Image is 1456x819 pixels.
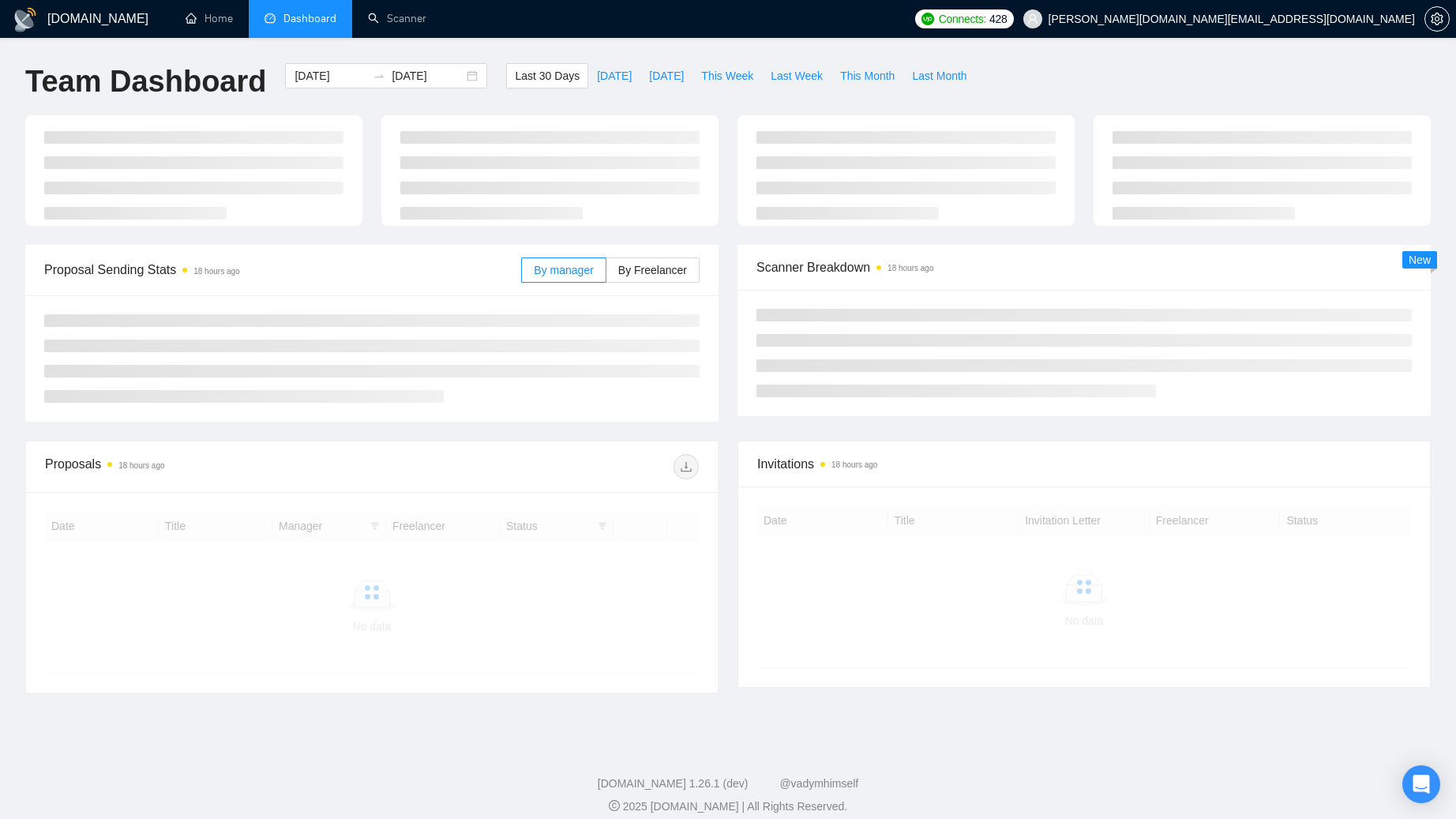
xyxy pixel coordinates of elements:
span: New [1409,254,1431,266]
span: Last 30 Days [515,67,580,85]
span: This Month [840,67,895,85]
a: @vadymhimself [779,777,858,790]
span: copyright [609,800,620,811]
button: This Week [692,63,762,88]
span: [DATE] [597,67,632,85]
button: This Month [831,63,903,88]
div: 2025 [DOMAIN_NAME] | All Rights Reserved. [13,798,1443,815]
span: Last Week [771,67,823,85]
img: logo [13,7,38,32]
span: dashboard [265,13,276,24]
span: Connects: [939,10,986,28]
span: 428 [989,10,1007,28]
input: Start date [295,67,366,85]
time: 18 hours ago [831,460,877,469]
time: 18 hours ago [118,461,164,470]
span: to [373,70,385,82]
span: setting [1425,13,1449,25]
img: upwork-logo.png [921,13,934,25]
button: [DATE] [588,63,640,88]
span: Scanner Breakdown [756,257,1412,277]
button: [DATE] [640,63,692,88]
time: 18 hours ago [193,267,239,276]
span: Dashboard [283,12,336,25]
button: Last 30 Days [506,63,588,88]
button: Last Month [903,63,975,88]
div: Open Intercom Messenger [1402,765,1440,803]
button: setting [1424,6,1450,32]
span: [DATE] [649,67,684,85]
span: By Freelancer [618,264,687,276]
time: 18 hours ago [887,264,933,272]
a: homeHome [186,12,233,25]
span: user [1027,13,1038,24]
span: Invitations [757,454,1411,474]
h1: Team Dashboard [25,63,266,100]
a: [DOMAIN_NAME] 1.26.1 (dev) [598,777,749,790]
span: Last Month [912,67,966,85]
a: searchScanner [368,12,426,25]
button: Last Week [762,63,831,88]
input: End date [392,67,463,85]
span: This Week [701,67,753,85]
span: Proposal Sending Stats [44,260,521,280]
span: swap-right [373,70,385,82]
div: Proposals [45,454,372,479]
a: setting [1424,13,1450,25]
span: By manager [534,264,593,276]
